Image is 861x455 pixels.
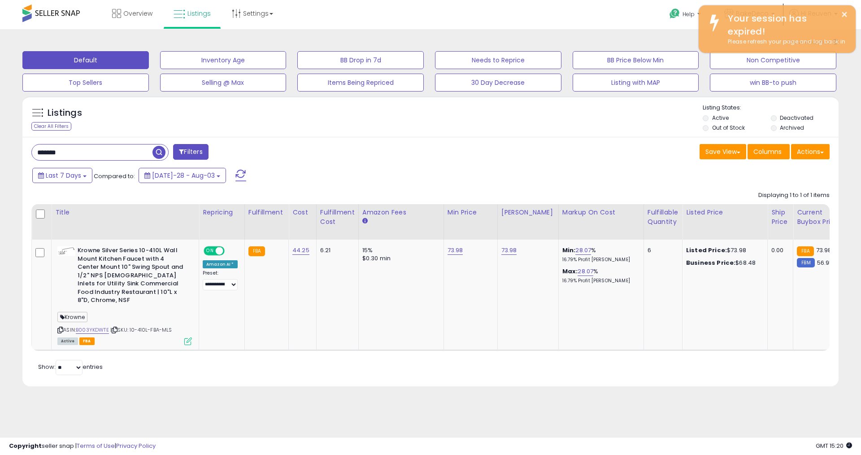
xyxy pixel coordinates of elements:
[297,51,424,69] button: BB Drop in 7d
[123,9,152,18] span: Overview
[160,74,287,92] button: Selling @ Max
[573,51,699,69] button: BB Price Below Min
[712,124,745,131] label: Out of Stock
[248,246,265,256] small: FBA
[57,246,75,256] img: 31uCrid06CL._SL40_.jpg
[758,191,830,200] div: Displaying 1 to 1 of 1 items
[435,51,561,69] button: Needs to Reprice
[558,204,644,240] th: The percentage added to the cost of goods (COGS) that forms the calculator for Min & Max prices.
[710,74,836,92] button: win BB-to push
[710,51,836,69] button: Non Competitive
[686,246,761,254] div: $73.98
[562,267,637,284] div: %
[22,74,149,92] button: Top Sellers
[94,172,135,180] span: Compared to:
[686,246,727,254] b: Listed Price:
[38,363,103,371] span: Show: entries
[712,114,729,122] label: Active
[48,107,82,119] h5: Listings
[57,312,87,322] span: Krowne
[648,246,675,254] div: 6
[721,12,849,38] div: Your session has expired!
[669,8,680,19] i: Get Help
[721,38,849,46] div: Please refresh your page and log back in
[32,168,92,183] button: Last 7 Days
[797,208,843,227] div: Current Buybox Price
[753,147,782,156] span: Columns
[55,208,195,217] div: Title
[501,208,555,217] div: [PERSON_NAME]
[362,246,437,254] div: 15%
[686,258,735,267] b: Business Price:
[700,144,746,159] button: Save View
[562,208,640,217] div: Markup on Cost
[435,74,561,92] button: 30 Day Decrease
[562,267,578,276] b: Max:
[662,1,710,29] a: Help
[575,246,591,255] a: 28.07
[297,74,424,92] button: Items Being Repriced
[139,168,226,183] button: [DATE]-28 - Aug-03
[76,326,109,334] a: B003YKDWTE
[320,208,355,227] div: Fulfillment Cost
[204,247,216,255] span: ON
[22,51,149,69] button: Default
[223,247,238,255] span: OFF
[562,257,637,263] p: 16.79% Profit [PERSON_NAME]
[501,246,517,255] a: 73.98
[362,254,437,262] div: $0.30 min
[817,258,833,267] span: 56.95
[771,246,786,254] div: 0.00
[292,208,313,217] div: Cost
[562,246,637,263] div: %
[816,246,832,254] span: 73.98
[841,9,848,20] button: ×
[448,246,463,255] a: 73.98
[79,337,95,345] span: FBA
[686,259,761,267] div: $68.48
[562,278,637,284] p: 16.79% Profit [PERSON_NAME]
[797,246,813,256] small: FBA
[648,208,678,227] div: Fulfillable Quantity
[160,51,287,69] button: Inventory Age
[791,144,830,159] button: Actions
[448,208,494,217] div: Min Price
[748,144,790,159] button: Columns
[362,208,440,217] div: Amazon Fees
[292,246,309,255] a: 44.25
[152,171,215,180] span: [DATE]-28 - Aug-03
[780,114,813,122] label: Deactivated
[248,208,285,217] div: Fulfillment
[703,104,838,112] p: Listing States:
[683,10,695,18] span: Help
[573,74,699,92] button: Listing with MAP
[78,246,187,307] b: Krowne Silver Series 10-410L Wall Mount Kitchen Faucet with 4 Center Mount 10" Swing Spout and 1/...
[31,122,71,131] div: Clear All Filters
[771,208,789,227] div: Ship Price
[203,270,238,290] div: Preset:
[578,267,593,276] a: 28.07
[686,208,764,217] div: Listed Price
[203,208,241,217] div: Repricing
[173,144,208,160] button: Filters
[57,246,192,344] div: ASIN:
[562,246,576,254] b: Min:
[46,171,81,180] span: Last 7 Days
[187,9,211,18] span: Listings
[780,124,804,131] label: Archived
[110,326,172,333] span: | SKU: 10-410L-FBA-MLS
[203,260,238,268] div: Amazon AI *
[320,246,352,254] div: 6.21
[57,337,78,345] span: All listings currently available for purchase on Amazon
[797,258,814,267] small: FBM
[362,217,368,225] small: Amazon Fees.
